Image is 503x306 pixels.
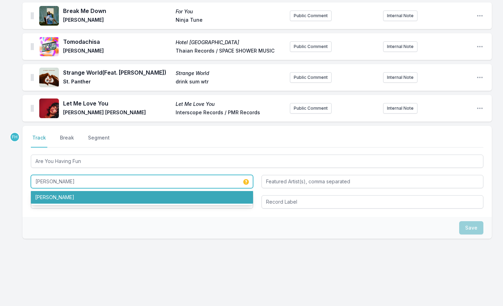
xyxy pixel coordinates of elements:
[10,132,20,142] p: Francesca Harding
[176,109,284,117] span: Interscope Records / PMR Records
[176,78,284,87] span: drink sum wtr
[476,74,483,81] button: Open playlist item options
[31,74,34,81] img: Drag Handle
[31,175,253,188] input: Artist
[59,134,75,148] button: Break
[31,134,47,148] button: Track
[63,7,171,15] span: Break Me Down
[176,70,284,77] span: Strange World
[63,99,171,108] span: Let Me Love You
[63,47,171,56] span: [PERSON_NAME]
[39,98,59,118] img: Let Me Love You
[63,78,171,87] span: St. Panther
[31,43,34,50] img: Drag Handle
[383,72,417,83] button: Internal Note
[476,105,483,112] button: Open playlist item options
[383,103,417,114] button: Internal Note
[383,41,417,52] button: Internal Note
[63,16,171,25] span: [PERSON_NAME]
[261,175,484,188] input: Featured Artist(s), comma separated
[459,221,483,234] button: Save
[383,11,417,21] button: Internal Note
[176,8,284,15] span: For You
[31,12,34,19] img: Drag Handle
[31,191,253,204] li: [PERSON_NAME]
[290,11,332,21] button: Public Comment
[176,101,284,108] span: Let Me Love You
[87,134,111,148] button: Segment
[31,155,483,168] input: Track Title
[261,195,484,209] input: Record Label
[63,109,171,117] span: [PERSON_NAME] [PERSON_NAME]
[290,72,332,83] button: Public Comment
[63,68,171,77] span: Strange World (Feat. [PERSON_NAME])
[39,68,59,87] img: Strange World
[39,37,59,56] img: Hotel New Yuma
[476,12,483,19] button: Open playlist item options
[476,43,483,50] button: Open playlist item options
[31,105,34,112] img: Drag Handle
[39,6,59,26] img: For You
[290,41,332,52] button: Public Comment
[176,47,284,56] span: Thaian Records / SPACE SHOWER MUSIC
[63,38,171,46] span: Tomodachisa
[176,39,284,46] span: Hotel [GEOGRAPHIC_DATA]
[176,16,284,25] span: Ninja Tune
[290,103,332,114] button: Public Comment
